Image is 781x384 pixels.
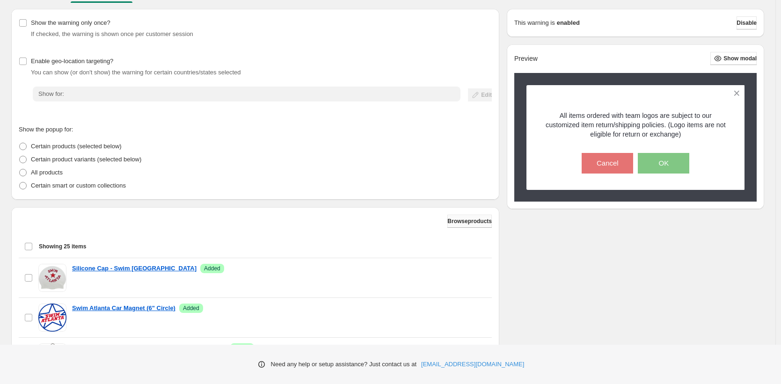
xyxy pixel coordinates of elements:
[737,19,757,27] span: Disable
[582,153,633,174] button: Cancel
[710,52,757,65] button: Show modal
[72,264,197,273] a: Silicone Cap - Swim [GEOGRAPHIC_DATA]
[234,344,250,352] span: Added
[31,143,122,150] span: Certain products (selected below)
[447,215,492,228] button: Browseproducts
[19,126,73,133] span: Show the popup for:
[557,18,580,28] strong: enabled
[421,360,524,369] a: [EMAIL_ADDRESS][DOMAIN_NAME]
[38,343,66,371] img: Speedo Teamster 2.0 (Customized) - SwimRight Team
[543,111,729,139] p: All items ordered with team logos are subject to our customized item return/shipping policies. (L...
[514,18,555,28] p: This warning is
[31,19,110,26] span: Show the warning only once?
[31,58,113,65] span: Enable geo-location targeting?
[72,304,175,313] a: Swim Atlanta Car Magnet (6" Circle)
[31,168,63,177] p: All products
[39,243,86,250] span: Showing 25 items
[72,343,226,353] a: Speedo Teamster 2.0 (Customized) - SwimRight Team
[38,264,66,292] img: Silicone Cap - Swim Atlanta
[38,304,66,332] img: Swim Atlanta Car Magnet (6" Circle)
[31,30,193,37] span: If checked, the warning is shown once per customer session
[31,69,241,76] span: You can show (or don't show) the warning for certain countries/states selected
[737,16,757,29] button: Disable
[514,55,538,63] h2: Preview
[31,181,126,190] p: Certain smart or custom collections
[204,265,220,272] span: Added
[183,304,199,312] span: Added
[31,156,141,163] span: Certain product variants (selected below)
[38,90,64,97] span: Show for:
[638,153,689,174] button: OK
[723,55,757,62] span: Show modal
[447,217,492,225] span: Browse products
